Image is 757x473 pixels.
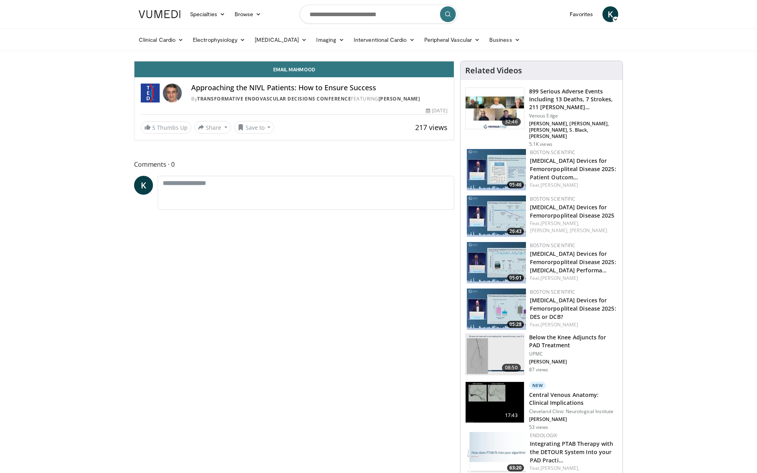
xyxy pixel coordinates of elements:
div: Feat. [530,220,616,234]
img: cc28d935-054a-4429-a73f-18a09d638c96.150x105_q85_crop-smart_upscale.jpg [467,242,526,283]
a: Endologix [530,432,557,439]
span: 05:28 [507,321,524,328]
p: 53 views [529,424,548,430]
span: 26:43 [507,228,524,235]
a: [PERSON_NAME] [541,182,578,188]
a: Email Mahmood [134,61,454,77]
a: Electrophysiology [188,32,250,48]
a: [PERSON_NAME] [541,275,578,281]
h4: Approaching the NIVL Patients: How to Ensure Success [191,84,447,92]
span: Comments 0 [134,159,454,169]
a: Transformative Endovascular Decisions Conference [197,95,351,102]
a: 08:50 Below the Knee Adjuncts for PAD Treatment UPMC [PERSON_NAME] 87 views [465,333,618,375]
img: 2334b6cc-ba6f-4e47-8c88-f3f3fe785331.150x105_q85_crop-smart_upscale.jpg [466,88,524,129]
a: [MEDICAL_DATA] Devices for Femororpopliteal Disease 2025: DES or DCB? [530,296,616,320]
a: Business [485,32,525,48]
p: Venous Edge [529,113,618,119]
a: Boston Scientific [530,149,576,156]
img: 71bd9b84-10dc-4106-a9f4-93223dd1ade8.150x105_q85_crop-smart_upscale.jpg [467,289,526,330]
p: 5.1K views [529,141,552,147]
img: 895c61b3-3485-488f-b44b-081445145de9.150x105_q85_crop-smart_upscale.jpg [467,149,526,190]
h3: Below the Knee Adjuncts for PAD Treatment [529,333,618,349]
p: [PERSON_NAME] [529,359,618,365]
img: 142608a3-2d4c-41b5-acf6-ad874b7ae290.150x105_q85_crop-smart_upscale.jpg [467,196,526,237]
a: Clinical Cardio [134,32,188,48]
img: Avatar [163,84,182,102]
p: UPMC [529,351,618,357]
span: 217 views [415,123,447,132]
p: [PERSON_NAME], [PERSON_NAME], [PERSON_NAME], S. Black, [PERSON_NAME] [529,121,618,140]
a: [PERSON_NAME] [541,321,578,328]
a: [PERSON_NAME] [378,95,420,102]
a: Peripheral Vascular [420,32,485,48]
div: By FEATURING [191,95,447,102]
p: New [529,382,546,389]
p: [PERSON_NAME] [529,416,618,423]
a: [MEDICAL_DATA] Devices for Femororpopliteal Disease 2025: [MEDICAL_DATA] Performa… [530,250,616,274]
img: Transformative Endovascular Decisions Conference [141,84,160,102]
video-js: Video Player [134,61,454,61]
a: 05:01 [467,242,526,283]
span: 17:43 [502,412,521,419]
a: Specialties [185,6,230,22]
a: [MEDICAL_DATA] Devices for Femororpopliteal Disease 2025: Patient Outcom… [530,157,616,181]
a: Favorites [565,6,598,22]
a: Integrating PTAB Therapy with the DETOUR System Into your PAD Practi… [530,440,613,464]
span: 05:46 [507,181,524,188]
a: 26:43 [467,196,526,237]
a: Boston Scientific [530,196,576,202]
a: Imaging [311,32,349,48]
a: [PERSON_NAME], [541,465,579,471]
a: [MEDICAL_DATA] [250,32,311,48]
img: 4a309927-661c-4aef-b84a-2569f4b0a616.150x105_q85_crop-smart_upscale.jpg [466,382,524,423]
a: Browse [230,6,266,22]
a: Boston Scientific [530,289,576,295]
a: K [134,176,153,195]
a: Interventional Cardio [349,32,420,48]
a: 05:46 [467,149,526,190]
h3: Central Venous Anatomy: Clinical Implications [529,391,618,407]
button: Save to [234,121,274,134]
p: 87 views [529,367,548,373]
div: Feat. [530,321,616,328]
a: [PERSON_NAME] [570,227,607,234]
span: 08:50 [502,364,521,372]
a: 32:46 899 Serious Adverse Events Including 13 Deaths, 7 Strokes, 211 [PERSON_NAME]… Venous Edge [... [465,88,618,147]
a: 5 Thumbs Up [141,121,191,134]
img: c9ecae14-e1d7-4892-ae88-25430d073879.150x105_q85_crop-smart_upscale.jpg [466,334,524,375]
a: [MEDICAL_DATA] Devices for Femororpopliteal Disease 2025 [530,203,615,219]
h3: 899 Serious Adverse Events Including 13 Deaths, 7 Strokes, 211 [PERSON_NAME]… [529,88,618,111]
span: 63:20 [507,464,524,471]
a: [PERSON_NAME], [541,220,579,227]
span: 32:46 [502,118,521,126]
a: 17:43 New Central Venous Anatomy: Clinical Implications Cleveland Clinic Neurological Institute [... [465,382,618,430]
div: Feat. [530,275,616,282]
button: Share [194,121,231,134]
img: VuMedi Logo [139,10,181,18]
a: [PERSON_NAME], [530,227,569,234]
div: [DATE] [426,107,447,114]
a: 05:28 [467,289,526,330]
h4: Related Videos [465,66,522,75]
a: K [602,6,618,22]
div: Feat. [530,182,616,189]
span: 5 [152,124,155,131]
a: Boston Scientific [530,242,576,249]
p: Cleveland Clinic Neurological Institute [529,408,618,415]
span: 05:01 [507,274,524,281]
input: Search topics, interventions [300,5,457,24]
